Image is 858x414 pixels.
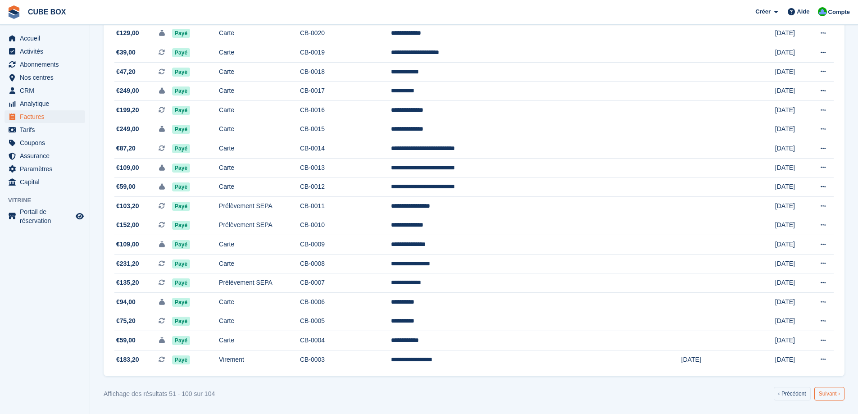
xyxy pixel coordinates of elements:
span: Assurance [20,150,74,162]
span: Coupons [20,136,74,149]
a: menu [5,207,85,225]
td: CB-0018 [300,62,391,82]
span: €199,20 [116,105,139,115]
a: CUBE BOX [24,5,69,19]
span: Payé [172,355,190,364]
td: [DATE] [775,24,805,43]
span: Abonnements [20,58,74,71]
span: Payé [172,48,190,57]
td: [DATE] [775,101,805,120]
span: Payé [172,29,190,38]
td: [DATE] [775,273,805,293]
td: Carte [219,101,300,120]
img: Cube Box [818,7,827,16]
td: [DATE] [775,350,805,369]
td: CB-0019 [300,43,391,63]
td: [DATE] [775,216,805,235]
span: Payé [172,106,190,115]
td: [DATE] [775,120,805,139]
span: Payé [172,221,190,230]
td: [DATE] [775,158,805,177]
img: stora-icon-8386f47178a22dfd0bd8f6a31ec36ba5ce8667c1dd55bd0f319d3a0aa187defe.svg [7,5,21,19]
span: Vitrine [8,196,90,205]
span: Accueil [20,32,74,45]
span: Payé [172,125,190,134]
td: Carte [219,331,300,350]
span: Payé [172,240,190,249]
td: CB-0015 [300,120,391,139]
span: CRM [20,84,74,97]
span: €152,00 [116,220,139,230]
td: CB-0004 [300,331,391,350]
span: Payé [172,68,190,77]
span: €103,20 [116,201,139,211]
td: [DATE] [775,235,805,255]
a: menu [5,71,85,84]
span: Activités [20,45,74,58]
span: Payé [172,298,190,307]
span: €249,00 [116,86,139,96]
td: [DATE] [775,139,805,159]
span: Payé [172,336,190,345]
span: €231,20 [116,259,139,268]
a: menu [5,136,85,149]
span: Capital [20,176,74,188]
span: €59,00 [116,182,136,191]
span: €183,20 [116,355,139,364]
td: [DATE] [775,43,805,63]
span: €109,00 [116,163,139,173]
td: CB-0005 [300,312,391,331]
a: menu [5,123,85,136]
a: menu [5,110,85,123]
td: Prélèvement SEPA [219,273,300,293]
a: Suivant [814,387,844,400]
td: [DATE] [775,312,805,331]
td: [DATE] [775,197,805,216]
span: Portail de réservation [20,207,74,225]
a: menu [5,45,85,58]
span: Paramètres [20,163,74,175]
span: €109,00 [116,240,139,249]
div: Affichage des résultats 51 - 100 sur 104 [104,389,215,399]
td: Carte [219,62,300,82]
a: menu [5,58,85,71]
a: Précédent [774,387,811,400]
td: Carte [219,120,300,139]
span: Aide [797,7,809,16]
span: €87,20 [116,144,136,153]
td: [DATE] [775,293,805,312]
td: CB-0006 [300,293,391,312]
td: CB-0007 [300,273,391,293]
span: Payé [172,278,190,287]
a: menu [5,163,85,175]
a: Boutique d'aperçu [74,211,85,222]
td: Carte [219,235,300,255]
td: CB-0003 [300,350,391,369]
td: Carte [219,139,300,159]
span: Tarifs [20,123,74,136]
td: CB-0011 [300,197,391,216]
td: Carte [219,24,300,43]
td: Prélèvement SEPA [219,216,300,235]
td: Carte [219,312,300,331]
span: Compte [828,8,850,17]
td: Virement [219,350,300,369]
span: Payé [172,259,190,268]
nav: Pages [772,387,846,400]
span: Payé [172,144,190,153]
span: €39,00 [116,48,136,57]
a: menu [5,32,85,45]
span: €135,20 [116,278,139,287]
a: menu [5,84,85,97]
td: [DATE] [775,177,805,197]
span: Factures [20,110,74,123]
td: CB-0014 [300,139,391,159]
td: Carte [219,293,300,312]
a: menu [5,176,85,188]
span: €129,00 [116,28,139,38]
span: Payé [172,317,190,326]
a: menu [5,97,85,110]
span: Payé [172,164,190,173]
td: [DATE] [775,254,805,273]
td: CB-0013 [300,158,391,177]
